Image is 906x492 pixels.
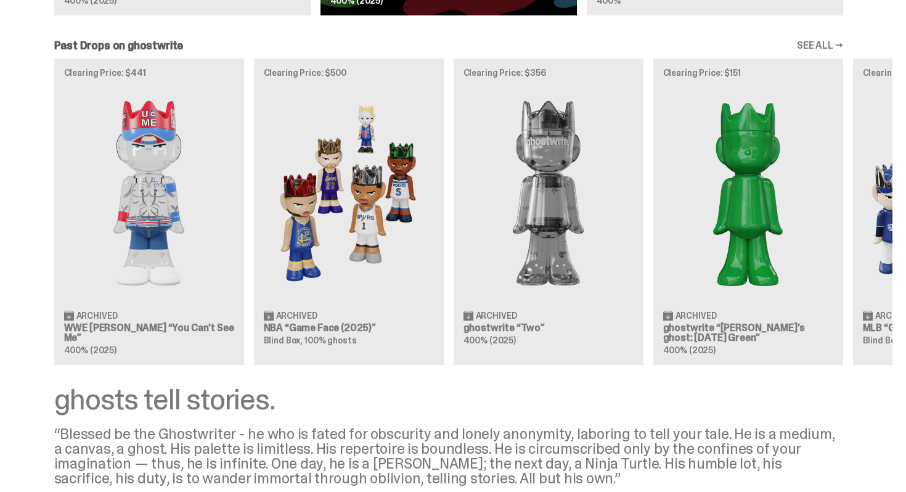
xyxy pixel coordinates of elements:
span: Blind Box, [264,335,303,346]
a: Clearing Price: $500 Game Face (2025) Archived [254,59,444,364]
img: You Can't See Me [64,87,234,300]
span: Archived [675,311,717,320]
img: Two [463,87,634,300]
div: ghosts tell stories. [54,385,843,414]
a: Clearing Price: $356 Two Archived [454,59,643,364]
img: Game Face (2025) [264,87,434,300]
p: Clearing Price: $500 [264,68,434,77]
span: Blind Box, [863,335,902,346]
span: 400% (2025) [64,345,116,356]
span: 400% (2025) [663,345,716,356]
p: Clearing Price: $151 [663,68,833,77]
a: Clearing Price: $441 You Can't See Me Archived [54,59,244,364]
img: Schrödinger's ghost: Sunday Green [663,87,833,300]
h2: Past Drops on ghostwrite [54,40,184,51]
h3: NBA “Game Face (2025)” [264,323,434,333]
span: Archived [476,311,517,320]
p: Clearing Price: $356 [463,68,634,77]
h3: ghostwrite “Two” [463,323,634,333]
span: Archived [276,311,317,320]
span: 100% ghosts [304,335,356,346]
h3: ghostwrite “[PERSON_NAME]'s ghost: [DATE] Green” [663,323,833,343]
a: SEE ALL → [797,41,843,51]
a: Clearing Price: $151 Schrödinger's ghost: Sunday Green Archived [653,59,843,364]
h3: WWE [PERSON_NAME] “You Can't See Me” [64,323,234,343]
span: Archived [76,311,118,320]
p: Clearing Price: $441 [64,68,234,77]
span: 400% (2025) [463,335,516,346]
